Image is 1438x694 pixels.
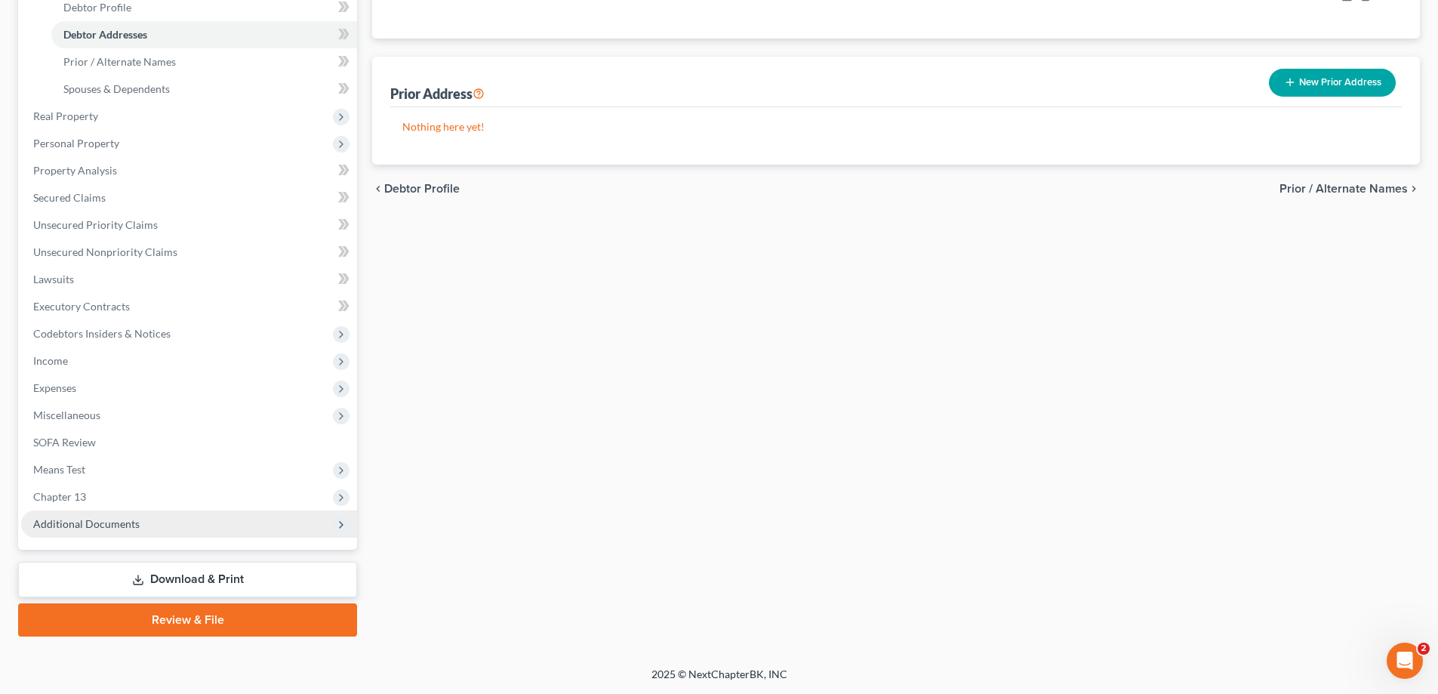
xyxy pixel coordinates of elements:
[33,300,130,313] span: Executory Contracts
[33,517,140,530] span: Additional Documents
[33,109,98,122] span: Real Property
[33,137,119,150] span: Personal Property
[33,273,74,285] span: Lawsuits
[1269,69,1396,97] button: New Prior Address
[33,191,106,204] span: Secured Claims
[390,85,485,103] div: Prior Address
[1279,183,1408,195] span: Prior / Alternate Names
[33,354,68,367] span: Income
[372,183,460,195] button: chevron_left Debtor Profile
[21,239,357,266] a: Unsecured Nonpriority Claims
[51,76,357,103] a: Spouses & Dependents
[21,157,357,184] a: Property Analysis
[33,381,76,394] span: Expenses
[51,48,357,76] a: Prior / Alternate Names
[1408,183,1420,195] i: chevron_right
[372,183,384,195] i: chevron_left
[33,218,158,231] span: Unsecured Priority Claims
[21,211,357,239] a: Unsecured Priority Claims
[33,436,96,449] span: SOFA Review
[21,429,357,456] a: SOFA Review
[33,327,171,340] span: Codebtors Insiders & Notices
[33,409,100,421] span: Miscellaneous
[1387,643,1423,679] iframe: Intercom live chat
[1418,643,1430,655] span: 2
[384,183,460,195] span: Debtor Profile
[402,119,1390,134] p: Nothing here yet!
[18,562,357,597] a: Download & Print
[18,603,357,637] a: Review & File
[33,164,117,177] span: Property Analysis
[63,82,170,95] span: Spouses & Dependents
[289,667,1150,694] div: 2025 © NextChapterBK, INC
[21,184,357,211] a: Secured Claims
[63,1,131,14] span: Debtor Profile
[63,28,147,41] span: Debtor Addresses
[1279,183,1420,195] button: Prior / Alternate Names chevron_right
[21,293,357,320] a: Executory Contracts
[51,21,357,48] a: Debtor Addresses
[33,490,86,503] span: Chapter 13
[63,55,176,68] span: Prior / Alternate Names
[33,245,177,258] span: Unsecured Nonpriority Claims
[21,266,357,293] a: Lawsuits
[33,463,85,476] span: Means Test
